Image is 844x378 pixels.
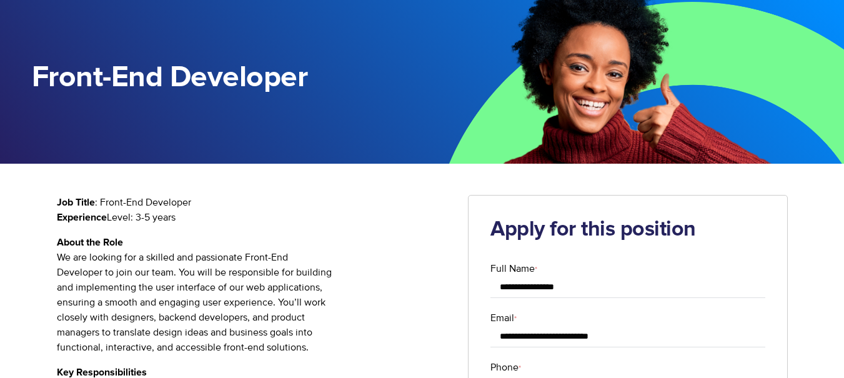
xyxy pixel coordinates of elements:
strong: Job Title [57,197,95,207]
h1: Front-End Developer [32,61,422,95]
label: Full Name [490,261,765,276]
h2: Apply for this position [490,217,765,242]
label: Phone [490,360,765,375]
strong: Experience [57,212,107,222]
label: Email [490,311,765,326]
strong: About the Role [57,237,123,247]
strong: Key Responsibilities [57,367,147,377]
p: We are looking for a skilled and passionate Front-End Developer to join our team. You will be res... [57,235,450,355]
p: : Front-End Developer Level: 3-5 years [57,195,450,225]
